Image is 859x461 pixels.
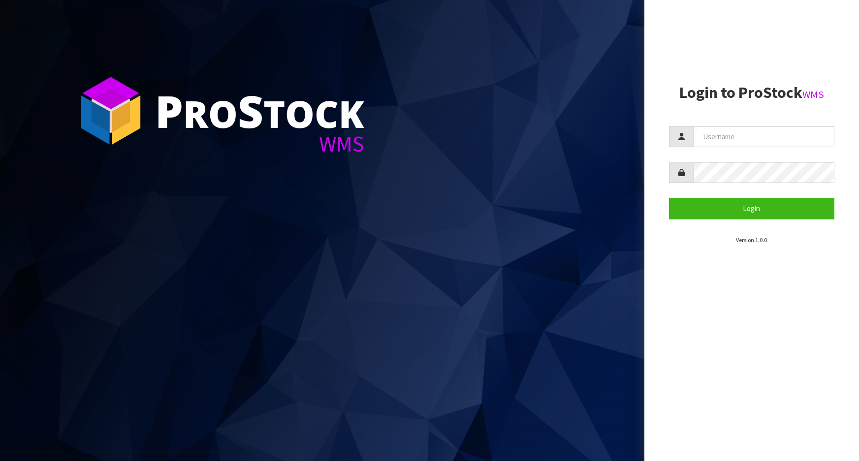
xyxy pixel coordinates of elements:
h2: Login to ProStock [669,84,834,101]
span: S [238,81,263,141]
div: WMS [155,133,364,155]
div: ro tock [155,89,364,133]
button: Login [669,198,834,219]
input: Username [694,126,834,147]
span: P [155,81,183,141]
small: Version 1.0.0 [736,236,767,244]
small: WMS [802,88,824,101]
img: ProStock Cube [74,74,148,148]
